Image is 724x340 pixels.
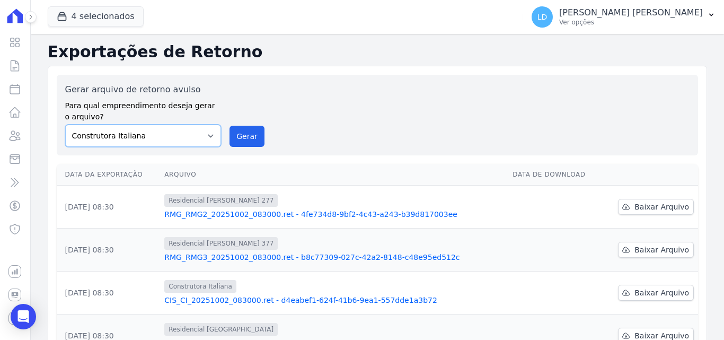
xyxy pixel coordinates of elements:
a: CIS_CI_20251002_083000.ret - d4eabef1-624f-41b6-9ea1-557dde1a3b72 [164,295,504,306]
span: Construtora Italiana [164,280,236,293]
span: Residencial [GEOGRAPHIC_DATA] [164,323,278,336]
td: [DATE] 08:30 [57,186,161,229]
button: LD [PERSON_NAME] [PERSON_NAME] Ver opções [523,2,724,32]
button: Gerar [229,126,264,147]
span: Residencial [PERSON_NAME] 277 [164,194,278,207]
h2: Exportações de Retorno [48,42,707,62]
p: [PERSON_NAME] [PERSON_NAME] [559,7,703,18]
span: Residencial [PERSON_NAME] 377 [164,237,278,250]
a: Baixar Arquivo [618,242,694,258]
div: Open Intercom Messenger [11,304,36,329]
a: RMG_RMG3_20251002_083000.ret - b8c77309-027c-42a2-8148-c48e95ed512c [164,252,504,263]
span: Baixar Arquivo [634,287,689,298]
span: Baixar Arquivo [634,202,689,212]
th: Data de Download [508,164,602,186]
span: LD [537,13,548,21]
label: Para qual empreendimento deseja gerar o arquivo? [65,96,222,123]
label: Gerar arquivo de retorno avulso [65,83,222,96]
a: Baixar Arquivo [618,199,694,215]
p: Ver opções [559,18,703,27]
span: Baixar Arquivo [634,245,689,255]
td: [DATE] 08:30 [57,229,161,272]
a: Baixar Arquivo [618,285,694,301]
a: RMG_RMG2_20251002_083000.ret - 4fe734d8-9bf2-4c43-a243-b39d817003ee [164,209,504,220]
th: Data da Exportação [57,164,161,186]
th: Arquivo [160,164,508,186]
td: [DATE] 08:30 [57,272,161,315]
button: 4 selecionados [48,6,144,27]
